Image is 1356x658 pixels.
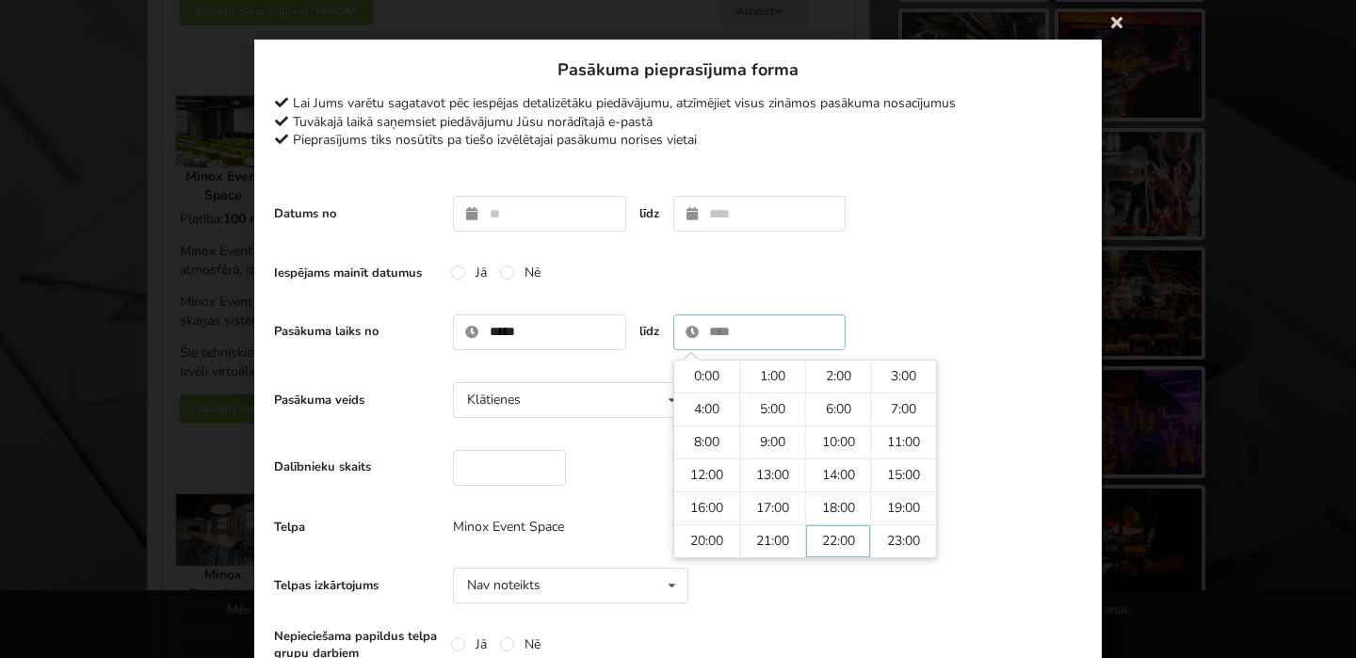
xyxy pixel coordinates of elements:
[674,361,740,393] td: 0:00
[274,113,1082,132] div: Tuvākajā laikā saņemsiet piedāvājumu Jūsu norādītajā e-pastā
[870,393,936,425] td: 7:00
[739,524,805,557] td: 21:00
[739,425,805,458] td: 9:00
[467,579,541,592] div: Nav noteikts
[274,205,439,222] label: Datums no
[453,518,564,536] span: Minox Event Space
[451,265,487,281] label: Jā
[870,458,936,491] td: 15:00
[739,458,805,491] td: 13:00
[500,265,541,281] label: Nē
[805,524,871,557] td: 22:00
[870,524,936,557] td: 23:00
[739,361,805,393] td: 1:00
[870,491,936,524] td: 19:00
[674,491,740,524] td: 16:00
[739,393,805,425] td: 5:00
[274,458,439,475] label: Dalībnieku skaits
[805,458,871,491] td: 14:00
[805,425,871,458] td: 10:00
[274,392,439,409] label: Pasākuma veids
[274,519,439,536] label: Telpa
[674,393,740,425] td: 4:00
[274,577,439,594] label: Telpas izkārtojums
[674,425,740,458] td: 8:00
[274,323,439,340] label: Pasākuma laiks no
[500,636,541,652] label: Nē
[639,205,659,222] label: līdz
[274,94,1082,113] div: Lai Jums varētu sagatavot pēc iespējas detalizētāku piedāvājumu, atzīmējiet visus zināmos pasākum...
[805,393,871,425] td: 6:00
[467,393,521,407] div: Klātienes
[805,491,871,524] td: 18:00
[274,59,1082,81] h3: Pasākuma pieprasījuma forma
[451,636,487,652] label: Jā
[674,524,740,557] td: 20:00
[639,323,659,340] label: līdz
[274,131,1082,150] div: Pieprasījums tiks nosūtīts pa tiešo izvēlētajai pasākumu norises vietai
[870,361,936,393] td: 3:00
[274,265,439,281] label: Iespējams mainīt datumus
[739,491,805,524] td: 17:00
[870,425,936,458] td: 11:00
[674,458,740,491] td: 12:00
[805,361,871,393] td: 2:00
